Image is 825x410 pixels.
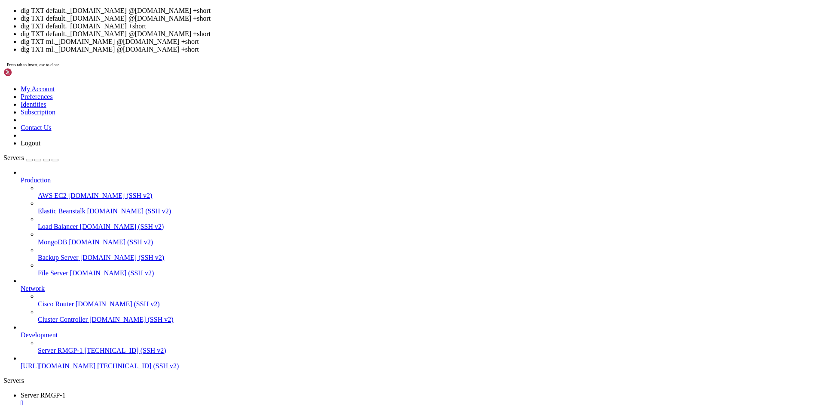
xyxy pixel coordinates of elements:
[38,207,822,215] a: Elastic Beanstalk [DOMAIN_NAME] (SSH v2)
[38,200,822,215] li: Elastic Beanstalk [DOMAIN_NAME] (SSH v2)
[3,40,713,47] x-row: mnt-by: M247-EU-MNT
[3,377,822,385] div: Servers
[38,269,68,277] span: File Server
[21,392,65,399] span: Server RMGP-1
[38,207,86,215] span: Elastic Beanstalk
[21,85,55,92] a: My Account
[38,300,822,308] a: Cisco Router [DOMAIN_NAME] (SSH v2)
[3,237,713,245] x-row: 64 bytes from [DOMAIN_NAME] ([TECHNICAL_ID]): icmp_seq=1 ttl=56 time=37.5 ms
[21,101,46,108] a: Identities
[68,192,153,199] span: [DOMAIN_NAME] (SSH v2)
[3,120,713,128] x-row: created: [DATE]T13:32:38Z
[21,169,822,277] li: Production
[3,150,713,157] x-row: % This query was served by the RIPE Database Query Service version 1.119 (DEXTER)
[3,154,24,161] span: Servers
[21,324,822,355] li: Development
[3,47,713,55] x-row: created: [DATE]T12:11:34Z
[3,68,53,77] img: Shellngn
[38,238,822,246] a: MongoDB [DOMAIN_NAME] (SSH v2)
[21,7,822,15] li: dig TXT default._[DOMAIN_NAME] @[DOMAIN_NAME] +short
[21,362,822,370] a: [URL][DOMAIN_NAME] [TECHNICAL_ID] (SSH v2)
[21,277,822,324] li: Network
[3,289,713,296] x-row: root@vps130383:~# curl -I [DOMAIN_NAME]
[21,331,58,339] span: Development
[21,139,40,147] a: Logout
[34,333,96,339] span: https://sbinfo.ro/
[21,285,45,292] span: Network
[3,77,713,84] x-row: % Information related to '[TECHNICAL_ID][URL]'
[3,340,110,347] span: X-XSS-Protection: 1; mode=block
[3,3,713,11] x-row: address: [STREET_ADDRESS]
[38,316,88,323] span: Cluster Controller
[3,296,713,303] x-row: HTTP/1.1 301 Moved Permanently
[21,108,55,116] a: Subscription
[21,285,822,293] a: Network
[69,238,153,246] span: [DOMAIN_NAME] (SSH v2)
[3,106,713,113] x-row: origin: AS9009
[3,25,713,33] x-row: abuse-mailbox: [EMAIL_ADDRESS][DOMAIN_NAME]
[70,269,154,277] span: [DOMAIN_NAME] (SSH v2)
[3,135,713,142] x-row: source: RIPE
[38,246,822,262] li: Backup Server [DOMAIN_NAME] (SSH v2)
[76,300,160,308] span: [DOMAIN_NAME] (SSH v2)
[3,55,713,62] x-row: last-modified: [DATE]T16:22:40Z
[3,325,62,332] span: Server: LiteSpeed
[3,223,713,230] x-row: root@vps130383:~# ping [DOMAIN_NAME]
[3,259,713,267] x-row: ^C
[38,238,67,246] span: MongoDB
[21,392,822,407] a: Server RMGP-1
[3,245,713,252] x-row: 64 bytes from [DOMAIN_NAME] ([TECHNICAL_ID]): icmp_seq=2 ttl=56 time=37.6 ms
[38,254,79,261] span: Backup Server
[38,316,822,324] a: Cluster Controller [DOMAIN_NAME] (SSH v2)
[21,30,822,38] li: dig TXT default._[DOMAIN_NAME] @[DOMAIN_NAME] +short
[3,11,713,18] x-row: admin-c: PP13161-RIPE
[3,311,107,318] span: Keep-Alive: timeout=5, max=100
[3,216,713,223] x-row: root@vps130383:~# ^C
[38,223,822,231] a: Load Balancer [DOMAIN_NAME] (SSH v2)
[38,347,82,354] span: Server RMGP-1
[94,362,98,369] div: (25, 49)
[38,192,822,200] a: AWS EC2 [DOMAIN_NAME] (SSH v2)
[38,300,74,308] span: Cisco Router
[38,347,822,355] a: Server RMGP-1 [TECHNICAL_ID] (SSH v2)
[89,316,174,323] span: [DOMAIN_NAME] (SSH v2)
[87,207,171,215] span: [DOMAIN_NAME] (SSH v2)
[3,362,713,369] x-row: root@vps130383:~# dig TXT
[3,318,89,325] span: Date: [DATE] 14:15:06 GMT
[3,230,713,237] x-row: PING [DOMAIN_NAME] ([TECHNICAL_ID]) 56(84) bytes of data.
[21,176,51,184] span: Production
[21,22,822,30] li: dig TXT default._[DOMAIN_NAME] +short
[21,38,822,46] li: dig TXT ml._[DOMAIN_NAME] @[DOMAIN_NAME] +short
[80,223,164,230] span: [DOMAIN_NAME] (SSH v2)
[3,179,713,186] x-row: [DOMAIN_NAME].
[21,362,95,370] span: [URL][DOMAIN_NAME]
[38,231,822,246] li: MongoDB [DOMAIN_NAME] (SSH v2)
[38,192,67,199] span: AWS EC2
[3,267,713,274] x-row: --- [DOMAIN_NAME] ping statistics ---
[3,172,713,179] x-row: root@vps130383:~# dig [DOMAIN_NAME]. +short
[21,331,822,339] a: Development
[38,254,822,262] a: Backup Server [DOMAIN_NAME] (SSH v2)
[21,399,822,407] a: 
[7,62,60,67] span: Press tab to insert, esc to close.
[3,333,34,339] span: Location:
[38,269,822,277] a: File Server [DOMAIN_NAME] (SSH v2)
[3,91,713,99] x-row: route: [URL]
[21,46,822,53] li: dig TXT ml._[DOMAIN_NAME] @[DOMAIN_NAME] +short
[3,201,713,208] x-row: [DOMAIN_NAME].
[3,303,79,310] span: Connection: Keep-Alive
[80,254,165,261] span: [DOMAIN_NAME] (SSH v2)
[3,347,110,354] span: X-Content-Type-Options: nosniff
[38,293,822,308] li: Cisco Router [DOMAIN_NAME] (SSH v2)
[3,274,713,281] x-row: 3 packets transmitted, 3 received, 0% packet loss, time 2003ms
[3,18,713,25] x-row: tech-c: MP26073-RIPE
[38,215,822,231] li: Load Balancer [DOMAIN_NAME] (SSH v2)
[3,208,713,216] x-row: [DOMAIN_NAME].
[21,93,53,100] a: Preferences
[3,186,713,194] x-row: [DOMAIN_NAME].
[3,128,713,135] x-row: last-modified: [DATE]T13:32:38Z
[38,308,822,324] li: Cluster Controller [DOMAIN_NAME] (SSH v2)
[21,176,822,184] a: Production
[21,355,822,370] li: [URL][DOMAIN_NAME] [TECHNICAL_ID] (SSH v2)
